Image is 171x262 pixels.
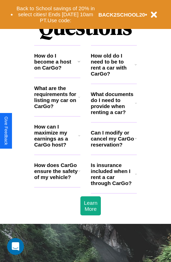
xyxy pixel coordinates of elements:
button: Back to School savings of 20% in select cities! Ends [DATE] 10am PT.Use code: [13,4,98,25]
h3: Is insurance included when I rent a car through CarGo? [91,162,135,186]
h3: What are the requirements for listing my car on CarGo? [34,85,78,109]
h3: How can I maximize my earnings as a CarGo host? [34,124,78,148]
div: Give Feedback [4,117,8,145]
b: BACK2SCHOOL20 [98,12,145,18]
iframe: Intercom live chat [7,238,24,255]
h3: Can I modify or cancel my CarGo reservation? [91,130,135,148]
h3: What documents do I need to provide when renting a car? [91,91,135,115]
button: Learn More [80,196,101,215]
h3: How old do I need to be to rent a car with CarGo? [91,53,135,77]
h3: How do I become a host on CarGo? [34,53,78,71]
h3: How does CarGo ensure the safety of my vehicle? [34,162,78,180]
